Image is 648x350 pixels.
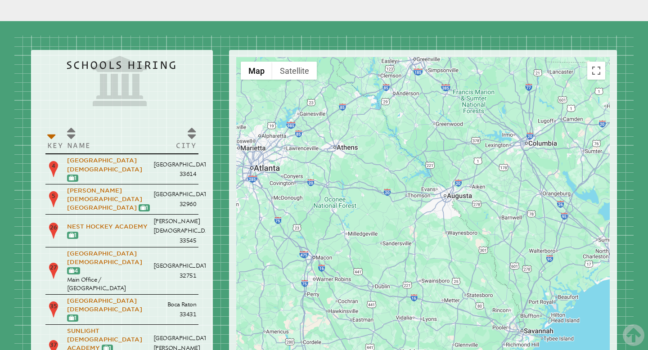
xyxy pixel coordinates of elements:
[47,160,60,178] p: 4
[47,141,63,150] p: Key
[153,261,197,280] p: [GEOGRAPHIC_DATA] 32751
[47,262,60,280] p: 27
[67,157,142,172] a: [GEOGRAPHIC_DATA][DEMOGRAPHIC_DATA]
[153,300,197,319] p: Boca Raton 33431
[241,62,272,80] button: Show street map
[153,216,197,245] p: [PERSON_NAME][DEMOGRAPHIC_DATA] 33545
[272,62,317,80] button: Show satellite imagery
[587,62,605,80] button: Toggle fullscreen view
[47,190,60,208] p: 5
[69,267,78,274] a: 4
[67,297,142,313] a: [GEOGRAPHIC_DATA][DEMOGRAPHIC_DATA]
[140,204,148,211] a: 1
[69,314,76,321] a: 1
[153,189,197,209] p: [GEOGRAPHIC_DATA] 32960
[69,232,76,238] a: 1
[153,160,197,179] p: [GEOGRAPHIC_DATA] 33614
[67,275,150,292] p: Main Office / [GEOGRAPHIC_DATA]
[67,250,142,265] a: [GEOGRAPHIC_DATA][DEMOGRAPHIC_DATA]
[47,222,60,240] p: 26
[47,301,60,319] p: 35
[67,187,142,211] a: [PERSON_NAME][DEMOGRAPHIC_DATA][GEOGRAPHIC_DATA]
[67,223,148,230] a: Nest Hockey Academy
[67,141,150,150] p: Name
[69,175,76,181] a: 1
[153,141,197,150] p: City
